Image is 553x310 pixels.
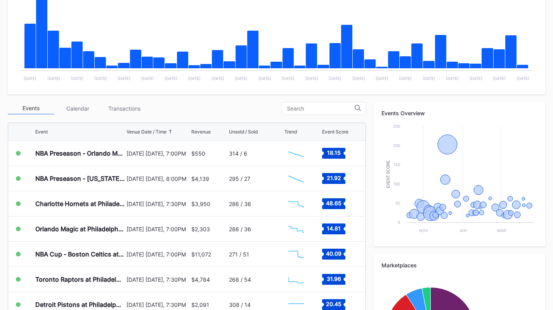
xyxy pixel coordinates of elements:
[327,275,341,282] text: 31.96
[284,194,308,213] svg: Chart title
[141,76,154,81] text: [DATE]
[191,201,210,207] div: $3,950
[419,228,428,233] text: Nov
[398,220,400,225] text: 0
[326,200,342,206] text: 48.65
[191,276,210,283] div: $4,784
[127,276,189,283] div: [DATE] [DATE], 7:30PM
[327,149,341,156] text: 18.15
[381,110,537,116] div: Events Overview
[493,76,506,81] text: [DATE]
[165,76,177,81] text: [DATE]
[284,244,308,264] svg: Chart title
[376,76,388,81] text: [DATE]
[191,301,209,308] div: $2,091
[470,76,482,81] text: [DATE]
[423,76,435,81] text: [DATE]
[35,129,48,135] div: Event
[191,129,211,135] div: Revenue
[284,219,308,239] svg: Chart title
[101,102,147,114] div: Transactions
[127,226,189,232] div: [DATE] [DATE], 7:00PM
[127,201,189,207] div: [DATE] [DATE], 7:30PM
[229,175,250,182] div: 295 / 27
[305,76,318,81] text: [DATE]
[352,76,365,81] text: [DATE]
[386,160,390,188] text: Event Score
[498,228,506,233] text: Mar
[284,144,308,163] svg: Chart title
[191,226,210,232] div: $2,303
[394,162,400,167] text: 150
[235,76,248,81] text: [DATE]
[24,76,36,81] text: [DATE]
[229,276,251,283] div: 268 / 54
[284,129,297,135] div: Trend
[127,150,189,157] div: [DATE] [DATE], 7:00PM
[229,301,251,308] div: 308 / 14
[191,175,209,182] div: $4,139
[71,76,83,81] text: [DATE]
[517,76,529,81] text: [DATE]
[395,201,400,205] text: 50
[394,182,400,186] text: 100
[399,76,412,81] text: [DATE]
[327,225,341,232] text: 14.81
[393,124,400,128] text: 250
[35,175,125,182] div: NBA Preseason - [US_STATE] Timberwolves at Philadelphia 76ers
[326,250,342,257] text: 40.09
[229,129,258,135] div: Unsold / Sold
[284,169,308,188] svg: Chart title
[8,102,54,114] div: Events
[118,76,130,81] text: [DATE]
[35,250,125,258] div: NBA Cup - Boston Celtics at Philadelphia 76ers
[47,76,60,81] text: [DATE]
[329,76,342,81] text: [DATE]
[35,200,125,208] div: Charlotte Hornets at Philadelphia 76ers
[229,201,251,207] div: 286 / 36
[188,76,201,81] text: [DATE]
[229,251,249,258] div: 271 / 51
[459,228,467,233] text: Jan
[127,301,189,308] div: [DATE] [DATE], 7:30PM
[127,129,166,135] div: Venue Date / Time
[284,270,308,289] svg: Chart title
[393,143,400,148] text: 200
[35,301,125,308] div: Detroit Pistons at Philadelphia 76ers
[35,275,125,283] div: Toronto Raptors at Philadelphia 76ers
[54,102,101,114] div: Calendar
[191,251,211,258] div: $11,072
[258,76,271,81] text: [DATE]
[94,76,107,81] text: [DATE]
[287,106,355,112] input: Search
[127,251,189,258] div: [DATE] [DATE], 7:00PM
[127,175,189,182] div: [DATE] [DATE], 8:00PM
[327,175,341,181] text: 21.92
[322,129,348,135] div: Event Score
[282,76,295,81] text: [DATE]
[381,262,537,268] div: Marketplaces
[326,301,342,307] text: 20.45
[35,149,125,157] div: NBA Preseason - Orlando Magic at Philadelphia 76ers
[211,76,224,81] text: [DATE]
[381,122,537,239] svg: Chart title
[35,225,125,233] div: Orlando Magic at Philadelphia 76ers
[229,226,251,232] div: 286 / 36
[229,150,247,157] div: 314 / 6
[446,76,459,81] text: [DATE]
[191,150,205,157] div: $550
